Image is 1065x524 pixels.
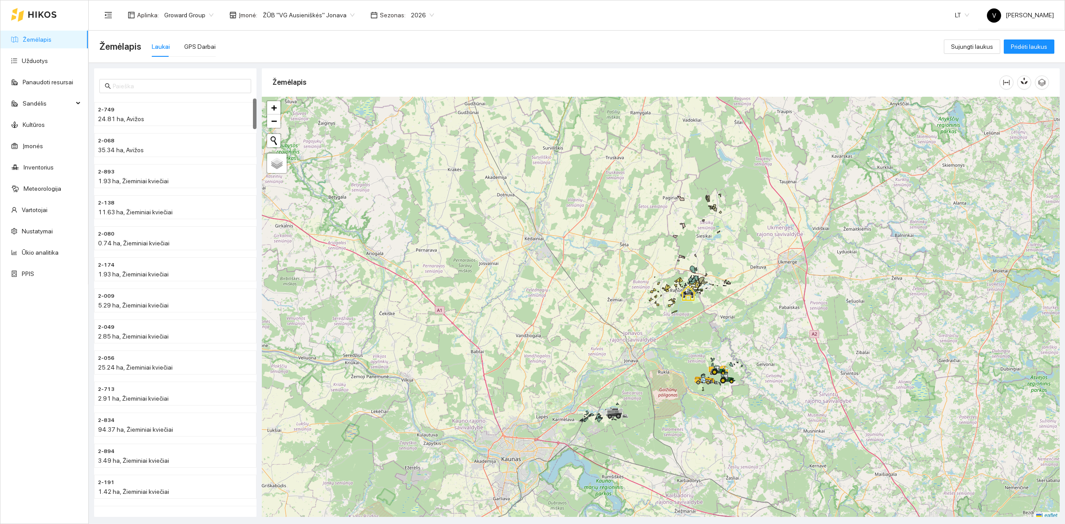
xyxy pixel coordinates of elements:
[24,164,54,171] a: Inventorius
[98,209,173,216] span: 11.63 ha, Žieminiai kviečiai
[411,8,434,22] span: 2026
[23,121,45,128] a: Kultūros
[239,10,257,20] span: Įmonė :
[98,354,114,362] span: 2-056
[371,12,378,19] span: calendar
[98,292,114,300] span: 2-009
[99,39,141,54] span: Žemėlapis
[955,8,969,22] span: LT
[951,42,993,51] span: Sujungti laukus
[98,261,114,269] span: 2-174
[22,206,47,213] a: Vartotojai
[944,43,1000,50] a: Sujungti laukus
[22,249,59,256] a: Ūkio analitika
[98,199,114,207] span: 2-138
[184,42,216,51] div: GPS Darbai
[98,115,144,122] span: 24.81 ha, Avižos
[98,395,169,402] span: 2.91 ha, Žieminiai kviečiai
[987,12,1054,19] span: [PERSON_NAME]
[152,42,170,51] div: Laukai
[267,114,280,128] a: Zoom out
[23,36,51,43] a: Žemėlapis
[98,137,114,145] span: 2-068
[98,168,114,176] span: 2-893
[23,79,73,86] a: Panaudoti resursai
[98,416,114,425] span: 2-834
[98,240,170,247] span: 0.74 ha, Žieminiai kviečiai
[229,12,237,19] span: shop
[98,230,114,238] span: 2-080
[944,39,1000,54] button: Sujungti laukus
[1004,39,1054,54] button: Pridėti laukus
[98,302,169,309] span: 5.29 ha, Žieminiai kviečiai
[267,134,280,147] button: Initiate a new search
[1000,79,1013,86] span: column-width
[98,271,169,278] span: 1.93 ha, Žieminiai kviečiai
[98,146,144,154] span: 35.34 ha, Avižos
[137,10,159,20] span: Aplinka :
[267,154,287,173] a: Layers
[22,270,34,277] a: PPIS
[272,70,999,95] div: Žemėlapis
[380,10,406,20] span: Sezonas :
[98,364,173,371] span: 25.24 ha, Žieminiai kviečiai
[113,81,246,91] input: Paieška
[1036,512,1057,519] a: Leaflet
[271,115,277,126] span: −
[1004,43,1054,50] a: Pridėti laukus
[98,106,114,114] span: 2-749
[267,101,280,114] a: Zoom in
[98,333,169,340] span: 2.85 ha, Žieminiai kviečiai
[992,8,996,23] span: V
[98,457,169,464] span: 3.49 ha, Žieminiai kviečiai
[105,83,111,89] span: search
[263,8,355,22] span: ŽŪB "VG Ausieniškės" Jonava
[271,102,277,113] span: +
[98,177,169,185] span: 1.93 ha, Žieminiai kviečiai
[23,95,73,112] span: Sandėlis
[98,447,114,456] span: 2-894
[164,8,213,22] span: Groward Group
[999,75,1014,90] button: column-width
[23,142,43,150] a: Įmonės
[98,488,169,495] span: 1.42 ha, Žieminiai kviečiai
[24,185,61,192] a: Meteorologija
[99,6,117,24] button: menu-fold
[98,426,173,433] span: 94.37 ha, Žieminiai kviečiai
[22,228,53,235] a: Nustatymai
[128,12,135,19] span: layout
[22,57,48,64] a: Užduotys
[98,478,114,487] span: 2-191
[1011,42,1047,51] span: Pridėti laukus
[98,385,114,394] span: 2-713
[98,323,114,331] span: 2-049
[104,11,112,19] span: menu-fold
